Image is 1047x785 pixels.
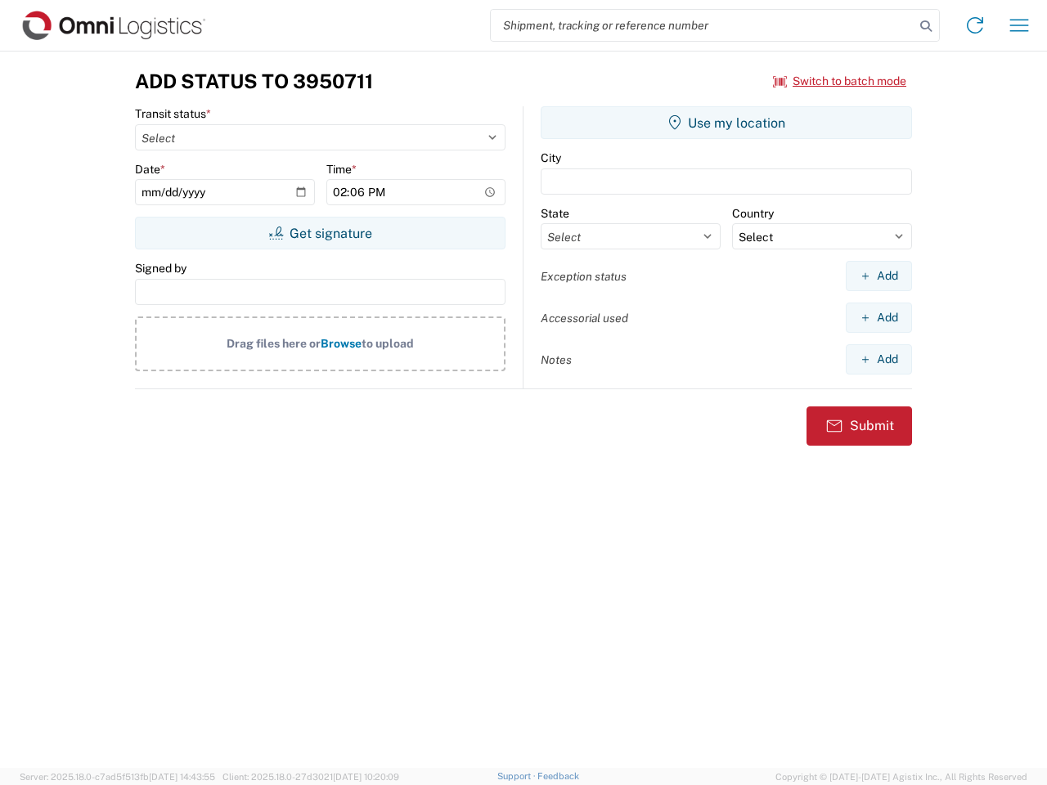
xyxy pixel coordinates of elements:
[135,217,506,249] button: Get signature
[732,206,774,221] label: Country
[541,206,569,221] label: State
[846,261,912,291] button: Add
[333,772,399,782] span: [DATE] 10:20:09
[846,344,912,375] button: Add
[541,352,572,367] label: Notes
[541,106,912,139] button: Use my location
[775,769,1027,784] span: Copyright © [DATE]-[DATE] Agistix Inc., All Rights Reserved
[326,162,357,177] label: Time
[20,772,215,782] span: Server: 2025.18.0-c7ad5f513fb
[846,303,912,333] button: Add
[135,162,165,177] label: Date
[541,311,628,325] label: Accessorial used
[149,772,215,782] span: [DATE] 14:43:55
[541,150,561,165] label: City
[227,337,321,350] span: Drag files here or
[321,337,362,350] span: Browse
[135,106,211,121] label: Transit status
[497,771,538,781] a: Support
[135,70,373,93] h3: Add Status to 3950711
[135,261,186,276] label: Signed by
[222,772,399,782] span: Client: 2025.18.0-27d3021
[362,337,414,350] span: to upload
[807,406,912,446] button: Submit
[537,771,579,781] a: Feedback
[541,269,627,284] label: Exception status
[491,10,914,41] input: Shipment, tracking or reference number
[773,68,906,95] button: Switch to batch mode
